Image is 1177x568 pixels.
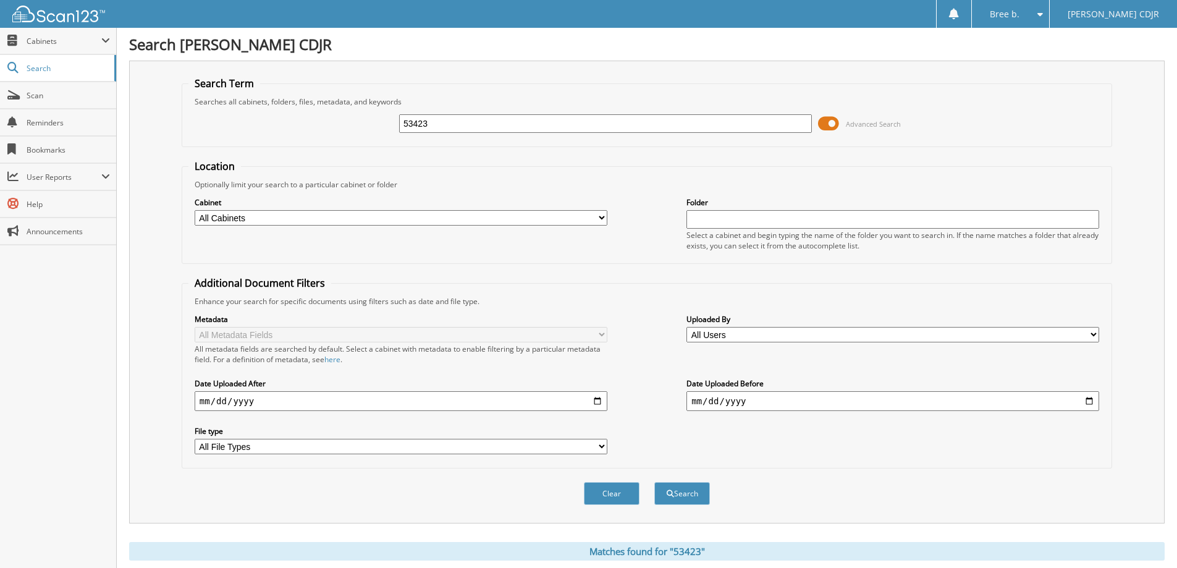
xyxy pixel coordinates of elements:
[195,391,607,411] input: start
[584,482,639,505] button: Clear
[990,11,1019,18] span: Bree b.
[129,34,1165,54] h1: Search [PERSON_NAME] CDJR
[27,145,110,155] span: Bookmarks
[27,63,108,74] span: Search
[129,542,1165,561] div: Matches found for "53423"
[1068,11,1159,18] span: [PERSON_NAME] CDJR
[324,354,340,365] a: here
[188,179,1105,190] div: Optionally limit your search to a particular cabinet or folder
[188,159,241,173] legend: Location
[27,172,101,182] span: User Reports
[195,314,607,324] label: Metadata
[686,391,1099,411] input: end
[27,90,110,101] span: Scan
[27,117,110,128] span: Reminders
[188,296,1105,307] div: Enhance your search for specific documents using filters such as date and file type.
[195,344,607,365] div: All metadata fields are searched by default. Select a cabinet with metadata to enable filtering b...
[686,197,1099,208] label: Folder
[654,482,710,505] button: Search
[195,378,607,389] label: Date Uploaded After
[188,96,1105,107] div: Searches all cabinets, folders, files, metadata, and keywords
[195,197,607,208] label: Cabinet
[686,230,1099,251] div: Select a cabinet and begin typing the name of the folder you want to search in. If the name match...
[846,119,901,129] span: Advanced Search
[27,199,110,210] span: Help
[188,77,260,90] legend: Search Term
[27,226,110,237] span: Announcements
[27,36,101,46] span: Cabinets
[188,276,331,290] legend: Additional Document Filters
[686,314,1099,324] label: Uploaded By
[12,6,105,22] img: scan123-logo-white.svg
[686,378,1099,389] label: Date Uploaded Before
[195,426,607,436] label: File type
